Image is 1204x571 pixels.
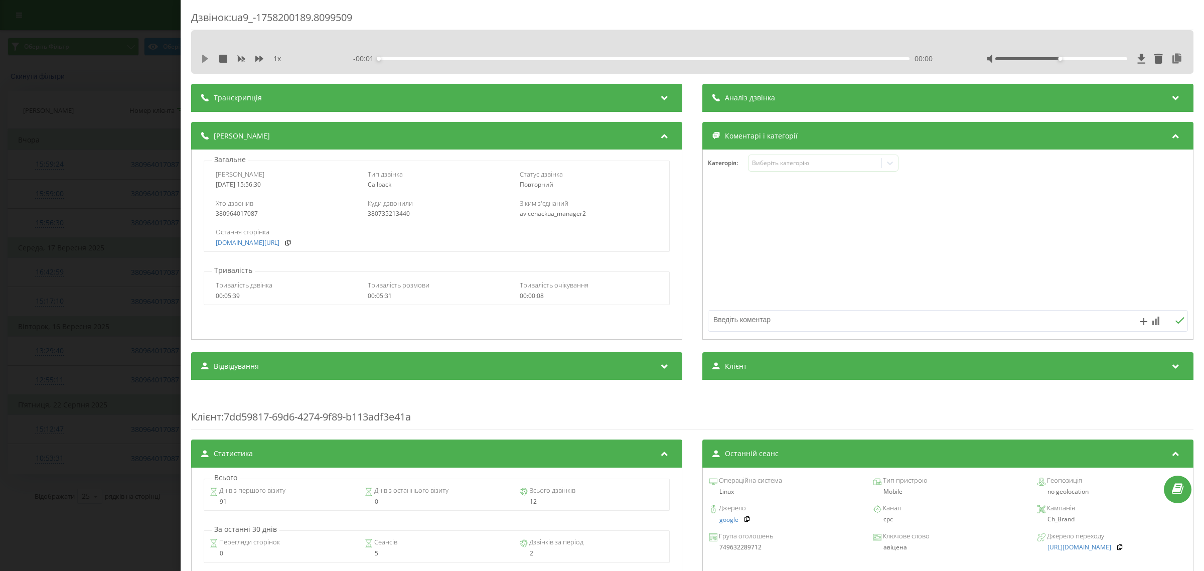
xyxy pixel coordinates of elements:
[709,544,858,551] div: 749632289712
[216,293,354,300] div: 00:05:39
[520,199,568,208] span: З ким з'єднаний
[214,449,253,459] span: Статистика
[520,293,658,300] div: 00:00:08
[214,93,262,103] span: Транскрипція
[1045,503,1075,513] span: Кампанія
[191,390,1193,430] div: : 7dd59817-69d6-4274-9f89-b113adf3e41a
[725,449,779,459] span: Останній сеанс
[368,180,391,189] span: Callback
[1045,476,1082,486] span: Геопозиція
[373,486,448,496] span: Днів з останнього візиту
[212,265,255,275] p: Тривалість
[520,210,658,217] div: avicenackua_manager2
[873,488,1022,495] div: Mobile
[752,159,877,167] div: Виберіть категорію
[709,488,858,495] div: Linux
[365,498,509,505] div: 0
[210,550,354,557] div: 0
[873,544,1022,551] div: авіцена
[708,160,748,167] h4: Категорія :
[725,131,798,141] span: Коментарі і категорії
[368,199,413,208] span: Куди дзвонили
[216,280,272,290] span: Тривалість дзвінка
[212,155,248,165] p: Загальне
[1047,544,1111,551] a: [URL][DOMAIN_NAME]
[873,516,1022,523] div: cpc
[528,486,575,496] span: Всього дзвінків
[520,170,563,179] span: Статус дзвінка
[1037,516,1186,523] div: Ch_Brand
[717,476,782,486] span: Операційна система
[915,54,933,64] span: 00:00
[216,227,269,236] span: Остання сторінка
[719,516,738,523] a: google
[191,410,221,423] span: Клієнт
[273,54,281,64] span: 1 x
[725,93,775,103] span: Аналіз дзвінка
[520,550,664,557] div: 2
[881,476,927,486] span: Тип пристрою
[1059,57,1063,61] div: Accessibility label
[210,498,354,505] div: 91
[212,473,240,483] p: Всього
[218,486,285,496] span: Днів з першого візиту
[191,11,1193,30] div: Дзвінок : ua9_-1758200189.8099509
[214,131,270,141] span: [PERSON_NAME]
[214,361,259,371] span: Відвідування
[717,503,746,513] span: Джерело
[368,210,506,217] div: 380735213440
[216,210,354,217] div: 380964017087
[216,170,264,179] span: [PERSON_NAME]
[353,54,379,64] span: - 00:01
[520,498,664,505] div: 12
[212,524,279,534] p: За останні 30 днів
[218,537,280,547] span: Перегляди сторінок
[368,170,403,179] span: Тип дзвінка
[216,199,253,208] span: Хто дзвонив
[717,531,773,541] span: Група оголошень
[520,180,553,189] span: Повторний
[881,503,901,513] span: Канал
[881,531,930,541] span: Ключове слово
[520,280,588,290] span: Тривалість очікування
[528,537,583,547] span: Дзвінків за період
[368,280,429,290] span: Тривалість розмови
[377,57,381,61] div: Accessibility label
[1045,531,1104,541] span: Джерело переходу
[216,239,279,246] a: [DOMAIN_NAME][URL]
[368,293,506,300] div: 00:05:31
[216,181,354,188] div: [DATE] 15:56:30
[365,550,509,557] div: 5
[373,537,397,547] span: Сеансів
[725,361,747,371] span: Клієнт
[1037,488,1186,495] div: no geolocation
